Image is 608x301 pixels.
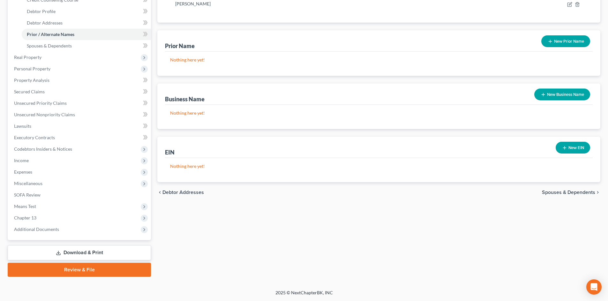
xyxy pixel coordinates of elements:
a: Property Analysis [9,75,151,86]
a: Review & File [8,263,151,277]
a: Debtor Profile [22,6,151,17]
a: Unsecured Priority Claims [9,97,151,109]
a: Spouses & Dependents [22,40,151,52]
span: Property Analysis [14,77,49,83]
a: Executory Contracts [9,132,151,143]
span: Debtor Addresses [162,190,204,195]
div: EIN [165,148,175,156]
span: Spouses & Dependents [542,190,595,195]
span: SOFA Review [14,192,41,197]
span: Real Property [14,54,41,60]
a: Prior / Alternate Names [22,29,151,40]
button: New EIN [556,142,590,154]
span: Prior / Alternate Names [27,32,74,37]
button: New Prior Name [541,35,590,47]
span: Miscellaneous [14,181,42,186]
a: Secured Claims [9,86,151,97]
p: Nothing here yet! [170,163,588,169]
i: chevron_left [157,190,162,195]
span: Unsecured Nonpriority Claims [14,112,75,117]
a: Unsecured Nonpriority Claims [9,109,151,120]
a: SOFA Review [9,189,151,201]
span: Unsecured Priority Claims [14,100,67,106]
div: Prior Name [165,42,195,50]
p: Nothing here yet! [170,57,588,63]
a: Lawsuits [9,120,151,132]
span: Expenses [14,169,32,175]
span: Spouses & Dependents [27,43,72,48]
span: Debtor Profile [27,9,56,14]
a: Download & Print [8,245,151,260]
span: Additional Documents [14,226,59,232]
span: Secured Claims [14,89,45,94]
span: Personal Property [14,66,50,71]
a: Debtor Addresses [22,17,151,29]
div: Open Intercom Messenger [586,279,602,295]
button: Spouses & Dependents chevron_right [542,190,600,195]
span: Means Test [14,204,36,209]
button: New Business Name [534,89,590,100]
span: Lawsuits [14,123,31,129]
span: Codebtors Insiders & Notices [14,146,72,152]
span: Chapter 13 [14,215,36,220]
span: Income [14,158,29,163]
span: Debtor Addresses [27,20,63,25]
div: Business Name [165,95,205,103]
button: chevron_left Debtor Addresses [157,190,204,195]
p: Nothing here yet! [170,110,588,116]
i: chevron_right [595,190,600,195]
span: Executory Contracts [14,135,55,140]
div: 2025 © NextChapterBK, INC [122,290,486,301]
